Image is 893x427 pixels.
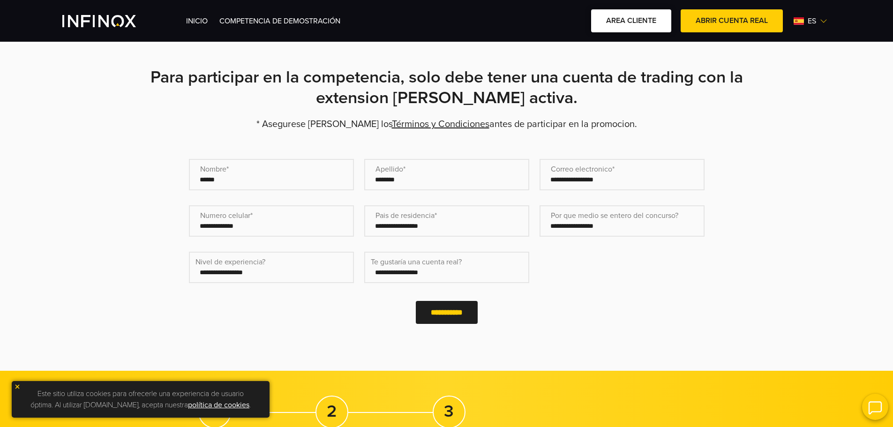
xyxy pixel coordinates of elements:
[188,400,249,410] a: política de cookies
[591,9,671,32] a: AREA CLIENTE
[862,394,888,420] img: open convrs live chat
[186,16,208,26] a: INICIO
[62,15,158,27] a: INFINOX Vite
[327,401,337,421] strong: 2
[804,15,820,27] span: es
[219,16,340,26] a: Competencia de Demostración
[392,119,489,130] a: Términos y Condiciones
[150,67,743,108] strong: Para participar en la competencia, solo debe tener una cuenta de trading con la extension [PERSON...
[14,383,21,390] img: yellow close icon
[16,386,265,413] p: Este sitio utiliza cookies para ofrecerle una experiencia de usuario óptima. Al utilizar [DOMAIN_...
[119,118,775,131] p: * Asegurese [PERSON_NAME] los antes de participar en la promocion.
[681,9,783,32] a: ABRIR CUENTA REAL
[444,401,454,421] strong: 3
